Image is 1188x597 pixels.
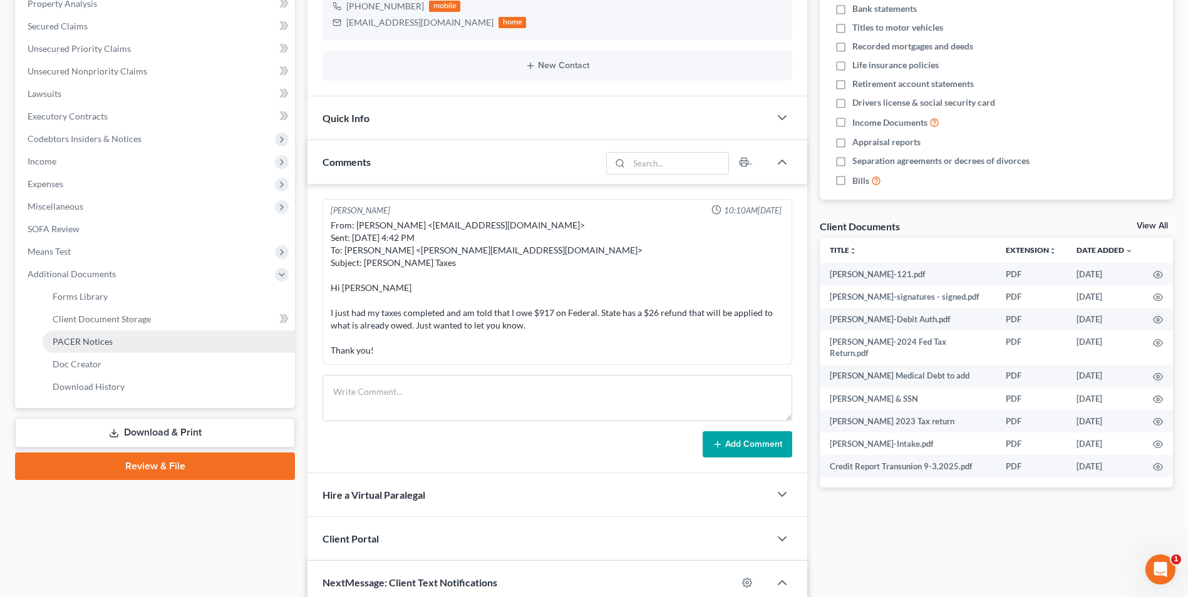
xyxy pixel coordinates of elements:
i: unfold_more [849,247,857,255]
td: [PERSON_NAME] & SSN [820,387,996,410]
a: Extensionunfold_more [1006,245,1056,255]
a: Review & File [15,452,295,480]
a: Client Document Storage [43,308,295,330]
td: PDF [996,365,1067,387]
a: Download History [43,375,295,398]
td: PDF [996,432,1067,455]
span: Income [28,156,56,166]
td: [DATE] [1067,387,1143,410]
a: Download & Print [15,418,295,447]
span: SOFA Review [28,223,80,234]
td: PDF [996,455,1067,477]
td: [DATE] [1067,330,1143,365]
span: Unsecured Nonpriority Claims [28,66,147,76]
td: [PERSON_NAME]-2024 Fed Tax Return.pdf [820,330,996,365]
span: Quick Info [323,112,369,124]
a: View All [1137,222,1168,230]
span: Doc Creator [53,359,101,369]
span: Appraisal reports [852,136,921,148]
span: Codebtors Insiders & Notices [28,133,142,144]
input: Search... [629,153,728,174]
span: Client Portal [323,533,379,544]
span: Lawsuits [28,88,61,99]
span: Comments [323,156,371,168]
span: Secured Claims [28,21,88,31]
span: 1 [1171,554,1181,564]
span: Expenses [28,178,63,189]
td: [PERSON_NAME]-signatures - signed.pdf [820,285,996,308]
td: [DATE] [1067,263,1143,285]
td: [DATE] [1067,308,1143,330]
td: PDF [996,387,1067,410]
div: mobile [429,1,460,12]
i: unfold_more [1049,247,1056,255]
span: Life insurance policies [852,59,939,71]
span: Titles to motor vehicles [852,21,943,34]
span: Drivers license & social security card [852,96,995,109]
a: Doc Creator [43,353,295,375]
span: PACER Notices [53,336,113,347]
td: [PERSON_NAME]-Debit Auth.pdf [820,308,996,330]
a: Secured Claims [18,15,295,38]
td: PDF [996,285,1067,308]
a: Titleunfold_more [830,245,857,255]
span: Recorded mortgages and deeds [852,40,973,53]
td: [DATE] [1067,410,1143,432]
td: PDF [996,330,1067,365]
span: Forms Library [53,291,108,302]
span: Retirement account statements [852,78,974,90]
a: Unsecured Priority Claims [18,38,295,60]
button: Add Comment [703,431,792,457]
a: Executory Contracts [18,105,295,128]
span: Bills [852,175,869,187]
td: [PERSON_NAME]-121.pdf [820,263,996,285]
a: PACER Notices [43,330,295,353]
div: [EMAIL_ADDRESS][DOMAIN_NAME] [346,16,493,29]
td: PDF [996,308,1067,330]
iframe: Intercom live chat [1145,554,1175,584]
td: [PERSON_NAME] Medical Debt to add [820,365,996,387]
span: Bank statements [852,3,917,15]
td: [PERSON_NAME]-Intake.pdf [820,432,996,455]
td: PDF [996,263,1067,285]
td: PDF [996,410,1067,432]
span: Client Document Storage [53,314,151,324]
span: Miscellaneous [28,201,83,212]
span: Separation agreements or decrees of divorces [852,155,1030,167]
td: [DATE] [1067,432,1143,455]
span: Income Documents [852,116,927,129]
span: NextMessage: Client Text Notifications [323,576,497,588]
a: Unsecured Nonpriority Claims [18,60,295,83]
span: Means Test [28,246,71,257]
a: Lawsuits [18,83,295,105]
td: [DATE] [1067,365,1143,387]
span: Executory Contracts [28,111,108,121]
span: 10:10AM[DATE] [724,205,782,217]
span: Download History [53,381,125,392]
div: From: [PERSON_NAME] <[EMAIL_ADDRESS][DOMAIN_NAME]> Sent: [DATE] 4:42 PM To: [PERSON_NAME] <[PERSO... [331,219,784,357]
span: Unsecured Priority Claims [28,43,131,54]
td: [DATE] [1067,455,1143,477]
div: home [498,17,526,28]
button: New Contact [333,61,782,71]
i: expand_more [1125,247,1133,255]
a: SOFA Review [18,218,295,240]
a: Date Added expand_more [1077,245,1133,255]
span: Hire a Virtual Paralegal [323,489,425,501]
td: [DATE] [1067,285,1143,308]
div: Client Documents [820,220,900,233]
a: Forms Library [43,285,295,308]
td: Credit Report Transunion 9-3.2025.pdf [820,455,996,477]
td: [PERSON_NAME] 2023 Tax return [820,410,996,432]
div: [PERSON_NAME] [331,205,390,217]
span: Additional Documents [28,268,116,279]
